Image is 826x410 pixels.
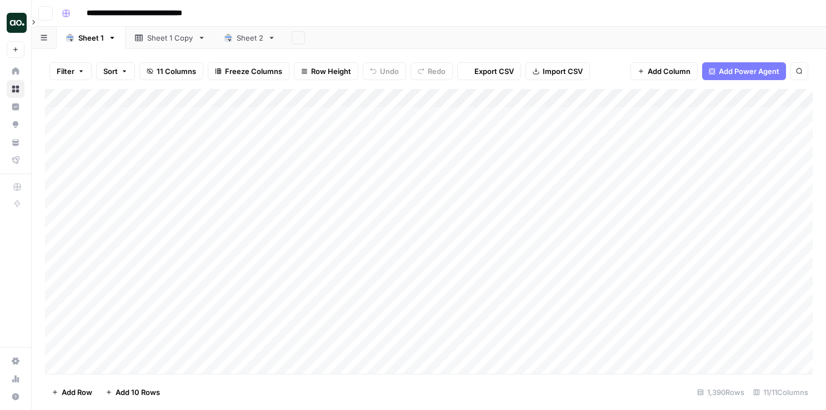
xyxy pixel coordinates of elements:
[57,27,126,49] a: Sheet 1
[294,62,358,80] button: Row Height
[411,62,453,80] button: Redo
[126,27,215,49] a: Sheet 1 Copy
[157,66,196,77] span: 11 Columns
[648,66,690,77] span: Add Column
[749,383,813,401] div: 11/11 Columns
[208,62,289,80] button: Freeze Columns
[7,134,24,151] a: Your Data
[7,116,24,134] a: Opportunities
[7,352,24,370] a: Settings
[457,62,521,80] button: Export CSV
[215,27,285,49] a: Sheet 2
[7,388,24,406] button: Help + Support
[96,62,135,80] button: Sort
[116,387,160,398] span: Add 10 Rows
[702,62,786,80] button: Add Power Agent
[7,80,24,98] a: Browse
[103,66,118,77] span: Sort
[139,62,203,80] button: 11 Columns
[57,66,74,77] span: Filter
[693,383,749,401] div: 1,390 Rows
[7,370,24,388] a: Usage
[7,98,24,116] a: Insights
[7,151,24,169] a: Flightpath
[225,66,282,77] span: Freeze Columns
[7,9,24,37] button: Workspace: AO Internal Ops
[543,66,583,77] span: Import CSV
[147,32,193,43] div: Sheet 1 Copy
[7,62,24,80] a: Home
[78,32,104,43] div: Sheet 1
[525,62,590,80] button: Import CSV
[62,387,92,398] span: Add Row
[45,383,99,401] button: Add Row
[380,66,399,77] span: Undo
[49,62,92,80] button: Filter
[630,62,698,80] button: Add Column
[474,66,514,77] span: Export CSV
[428,66,445,77] span: Redo
[7,13,27,33] img: AO Internal Ops Logo
[311,66,351,77] span: Row Height
[99,383,167,401] button: Add 10 Rows
[237,32,263,43] div: Sheet 2
[719,66,779,77] span: Add Power Agent
[363,62,406,80] button: Undo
